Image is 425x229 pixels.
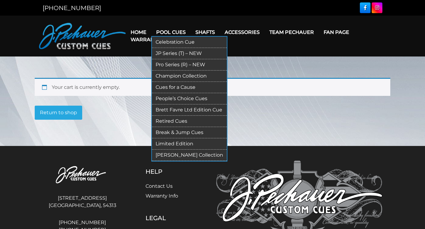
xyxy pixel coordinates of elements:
[43,4,101,12] a: [PHONE_NUMBER]
[35,78,390,96] div: Your cart is currently empty.
[152,37,227,48] a: Celebration Cue
[220,24,265,40] a: Accessories
[146,168,193,175] h5: Help
[319,24,354,40] a: Fan Page
[152,48,227,59] a: JP Series (T) – NEW
[35,106,82,120] a: Return to shop
[152,93,227,104] a: People’s Choice Cues
[191,24,220,40] a: Shafts
[152,116,227,127] a: Retired Cues
[146,193,178,199] a: Warranty Info
[265,24,319,40] a: Team Pechauer
[152,138,227,150] a: Limited Edition
[165,32,188,47] a: Cart
[43,161,122,190] img: Pechauer Custom Cues
[43,192,122,212] address: [STREET_ADDRESS] [GEOGRAPHIC_DATA], 54313
[152,150,227,161] a: [PERSON_NAME] Collection
[152,59,227,71] a: Pro Series (R) – NEW
[152,71,227,82] a: Champion Collection
[152,104,227,116] a: Brett Favre Ltd Edition Cue
[126,32,165,47] a: Warranty
[152,127,227,138] a: Break & Jump Cues
[126,24,151,40] a: Home
[152,82,227,93] a: Cues for a Cause
[146,214,193,222] h5: Legal
[43,219,122,226] a: [PHONE_NUMBER]
[146,183,173,189] a: Contact Us
[39,23,126,49] img: Pechauer Custom Cues
[151,24,191,40] a: Pool Cues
